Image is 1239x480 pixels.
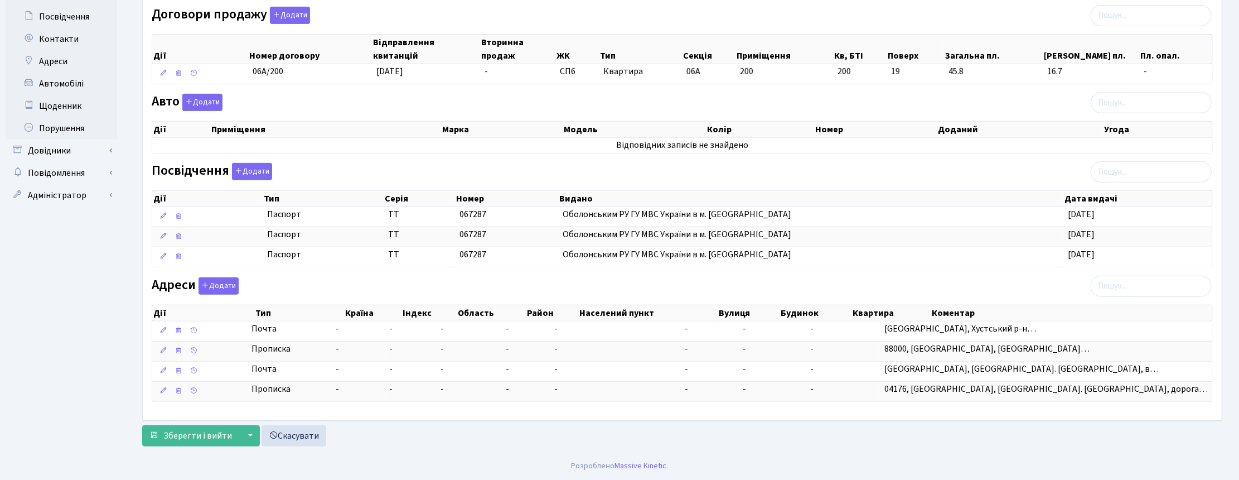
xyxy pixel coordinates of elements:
[6,140,117,162] a: Довідники
[336,343,380,356] span: -
[441,343,444,355] span: -
[152,94,222,111] label: Авто
[526,305,578,321] th: Район
[1064,191,1212,207] th: Дата видачі
[163,430,232,442] span: Зберегти і вийти
[152,191,263,207] th: Дії
[810,383,814,395] span: -
[891,65,940,78] span: 19
[254,305,345,321] th: Тип
[210,122,442,137] th: Приміщення
[685,343,688,355] span: -
[506,363,509,375] span: -
[336,363,380,376] span: -
[485,65,488,78] span: -
[401,305,457,321] th: Індекс
[459,208,486,220] span: 067287
[884,323,1036,335] span: [GEOGRAPHIC_DATA], Хустський р-н…
[810,363,814,375] span: -
[196,275,239,295] a: Додати
[152,138,1212,153] td: Відповідних записів не знайдено
[884,343,1090,355] span: 88000, [GEOGRAPHIC_DATA], [GEOGRAPHIC_DATA]…
[558,191,1064,207] th: Видано
[267,248,380,261] span: Паспорт
[457,305,526,321] th: Область
[152,7,310,24] label: Договори продажу
[578,305,718,321] th: Населений пункт
[560,65,594,78] span: СП6
[152,277,239,295] label: Адреси
[263,191,384,207] th: Тип
[682,35,735,64] th: Секція
[563,208,791,220] span: Оболонським РУ ГУ МВС України в м. [GEOGRAPHIC_DATA]
[1091,161,1212,183] input: Пошук...
[944,35,1043,64] th: Загальна пл.
[389,323,393,335] span: -
[614,460,666,472] a: Massive Kinetic
[743,343,747,355] span: -
[838,65,882,78] span: 200
[455,191,558,207] th: Номер
[251,363,277,376] span: Почта
[555,323,558,335] span: -
[152,163,272,180] label: Посвідчення
[229,161,272,181] a: Додати
[6,117,117,140] a: Порушення
[267,208,380,221] span: Паспорт
[441,323,444,335] span: -
[1091,276,1212,297] input: Пошук...
[389,208,400,220] span: ТТ
[685,323,688,335] span: -
[262,425,326,447] a: Скасувати
[389,228,400,241] span: ТТ
[1139,35,1212,64] th: Пл. опал.
[563,248,791,261] span: Оболонським РУ ГУ МВС України в м. [GEOGRAPHIC_DATA]
[937,122,1104,137] th: Доданий
[336,323,380,335] span: -
[152,122,210,137] th: Дії
[735,35,833,64] th: Приміщення
[270,7,310,24] button: Договори продажу
[182,94,222,111] button: Авто
[389,383,393,395] span: -
[506,383,509,395] span: -
[851,305,931,321] th: Квартира
[1104,122,1212,137] th: Угода
[336,383,380,396] span: -
[685,383,688,395] span: -
[814,122,937,137] th: Номер
[718,305,780,321] th: Вулиця
[743,363,747,375] span: -
[1043,35,1139,64] th: [PERSON_NAME] пл.
[884,363,1159,375] span: [GEOGRAPHIC_DATA], [GEOGRAPHIC_DATA]. [GEOGRAPHIC_DATA], в…
[6,50,117,73] a: Адреси
[506,323,509,335] span: -
[1068,248,1095,261] span: [DATE]
[931,305,1212,321] th: Коментар
[389,248,400,261] span: ТТ
[686,65,700,78] span: 06А
[1091,5,1212,26] input: Пошук...
[389,343,393,355] span: -
[480,35,555,64] th: Вторинна продаж
[6,184,117,207] a: Адміністратор
[1091,92,1212,113] input: Пошук...
[780,305,851,321] th: Будинок
[267,228,380,241] span: Паспорт
[459,248,486,261] span: 067287
[685,363,688,375] span: -
[884,383,1208,395] span: 04176, [GEOGRAPHIC_DATA], [GEOGRAPHIC_DATA]. [GEOGRAPHIC_DATA], дорога…
[1047,65,1135,78] span: 16.7
[384,191,456,207] th: Серія
[743,323,747,335] span: -
[232,163,272,180] button: Посвідчення
[555,383,558,395] span: -
[603,65,677,78] span: Квартира
[555,35,599,64] th: ЖК
[251,343,291,356] span: Прописка
[251,383,291,396] span: Прописка
[555,363,558,375] span: -
[599,35,682,64] th: Тип
[555,343,558,355] span: -
[251,323,277,335] span: Почта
